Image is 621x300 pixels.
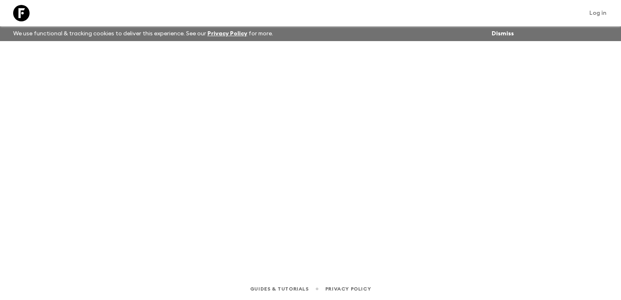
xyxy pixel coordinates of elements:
a: Log in [585,7,611,19]
p: We use functional & tracking cookies to deliver this experience. See our for more. [10,26,276,41]
a: Privacy Policy [207,31,247,37]
a: Privacy Policy [325,284,371,293]
button: Dismiss [490,28,516,39]
a: Guides & Tutorials [250,284,309,293]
